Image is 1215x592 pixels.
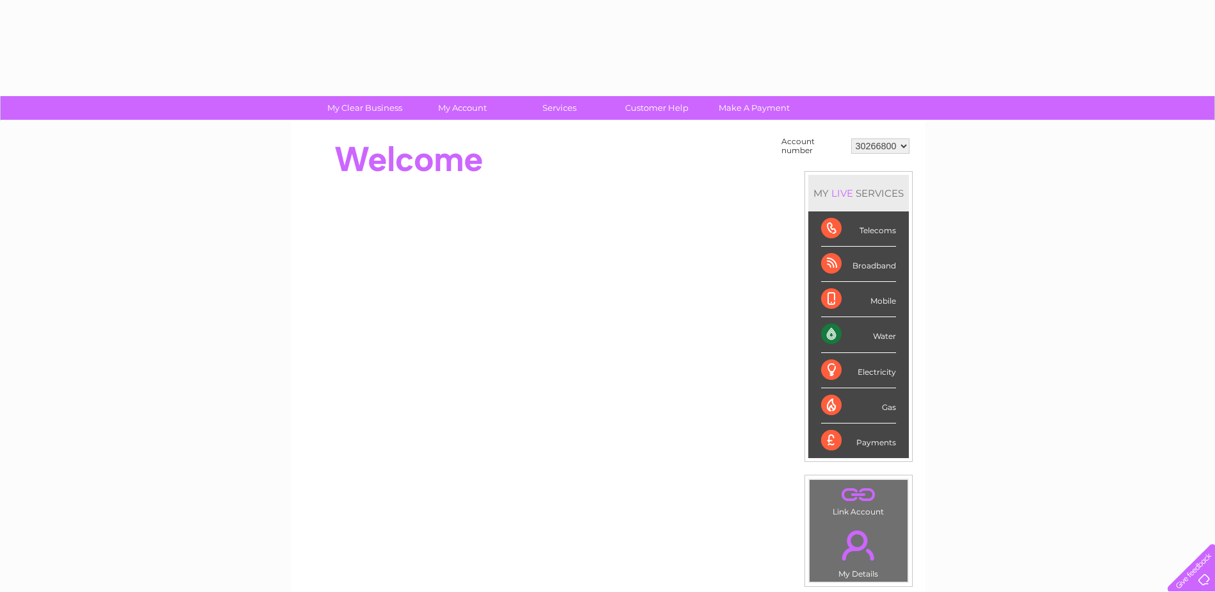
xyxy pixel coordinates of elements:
div: Payments [821,423,896,458]
a: Services [507,96,612,120]
div: Mobile [821,282,896,317]
a: . [813,483,904,506]
td: My Details [809,520,908,582]
div: Gas [821,388,896,423]
a: Make A Payment [701,96,807,120]
div: Electricity [821,353,896,388]
a: My Account [409,96,515,120]
a: My Clear Business [312,96,418,120]
div: MY SERVICES [808,175,909,211]
div: Telecoms [821,211,896,247]
a: . [813,523,904,568]
div: Broadband [821,247,896,282]
td: Link Account [809,479,908,520]
div: LIVE [829,187,856,199]
td: Account number [778,134,848,158]
a: Customer Help [604,96,710,120]
div: Water [821,317,896,352]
